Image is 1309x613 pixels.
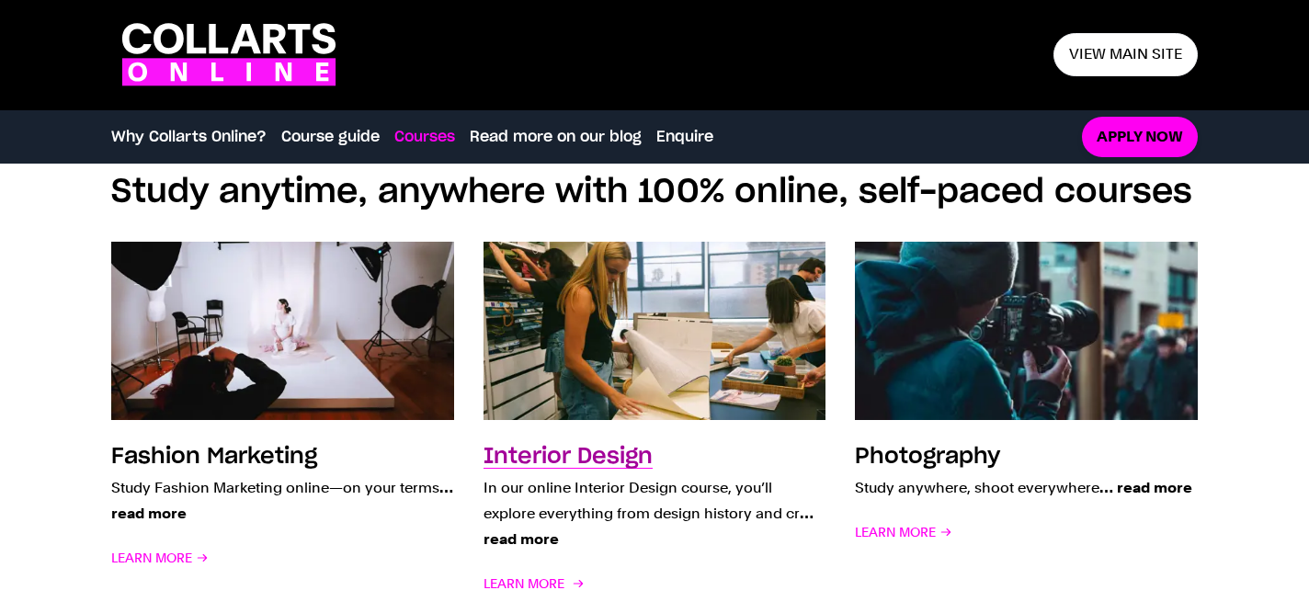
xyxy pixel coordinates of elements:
[111,126,267,148] a: Why Collarts Online?
[1099,479,1192,496] span: … read more
[484,446,653,468] h3: Interior Design
[111,545,209,571] span: Learn More
[855,242,1198,596] a: Photography Study anywhere, shoot everywhere… read more Learn More
[1082,117,1198,158] a: Apply now
[281,126,380,148] a: Course guide
[855,446,1000,468] h3: Photography
[111,475,454,527] p: Study Fashion Marketing online—on your terms
[470,126,642,148] a: Read more on our blog
[484,571,581,596] span: Learn More
[484,475,826,552] p: In our online Interior Design course, you’ll explore everything from design history and cr
[656,126,713,148] a: Enquire
[111,446,317,468] h3: Fashion Marketing
[111,479,453,522] span: … read more
[484,505,814,548] span: … read more
[111,242,454,596] a: Fashion Marketing Study Fashion Marketing online—on your terms… read more Learn More
[855,475,1192,501] p: Study anywhere, shoot everywhere
[484,242,826,596] a: Interior Design In our online Interior Design course, you’ll explore everything from design histo...
[1053,33,1198,76] a: View main site
[394,126,455,148] a: Courses
[855,519,952,545] span: Learn More
[111,172,1198,212] h2: Study anytime, anywhere with 100% online, self-paced courses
